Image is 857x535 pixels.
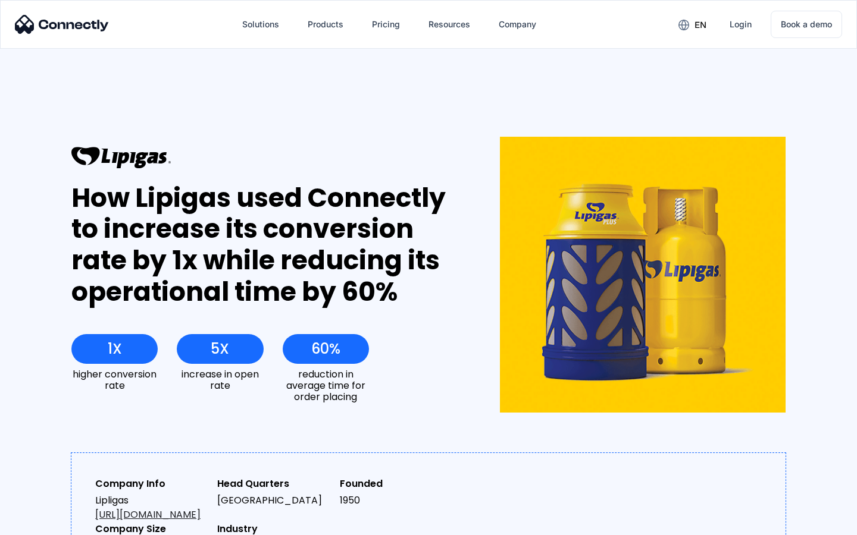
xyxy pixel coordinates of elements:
div: Products [308,16,343,33]
div: Founded [340,477,452,491]
a: Login [720,10,761,39]
div: higher conversion rate [71,369,158,391]
div: 5X [211,341,229,357]
div: [GEOGRAPHIC_DATA] [217,493,330,508]
a: [URL][DOMAIN_NAME] [95,508,201,521]
div: increase in open rate [177,369,263,391]
div: 1X [108,341,122,357]
div: Head Quarters [217,477,330,491]
a: Book a demo [771,11,842,38]
div: Solutions [242,16,279,33]
div: Login [730,16,752,33]
aside: Language selected: English [12,514,71,531]
div: How Lipigas used Connectly to increase its conversion rate by 1x while reducing its operational t... [71,182,456,308]
div: Pricing [372,16,400,33]
div: reduction in average time for order placing [283,369,369,403]
img: Connectly Logo [15,15,109,34]
div: Company Info [95,477,208,491]
div: en [695,17,706,33]
div: 60% [311,341,340,357]
a: Pricing [362,10,409,39]
div: 1950 [340,493,452,508]
div: Resources [428,16,470,33]
ul: Language list [24,514,71,531]
div: Company [499,16,536,33]
div: Lipligas [95,493,208,522]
